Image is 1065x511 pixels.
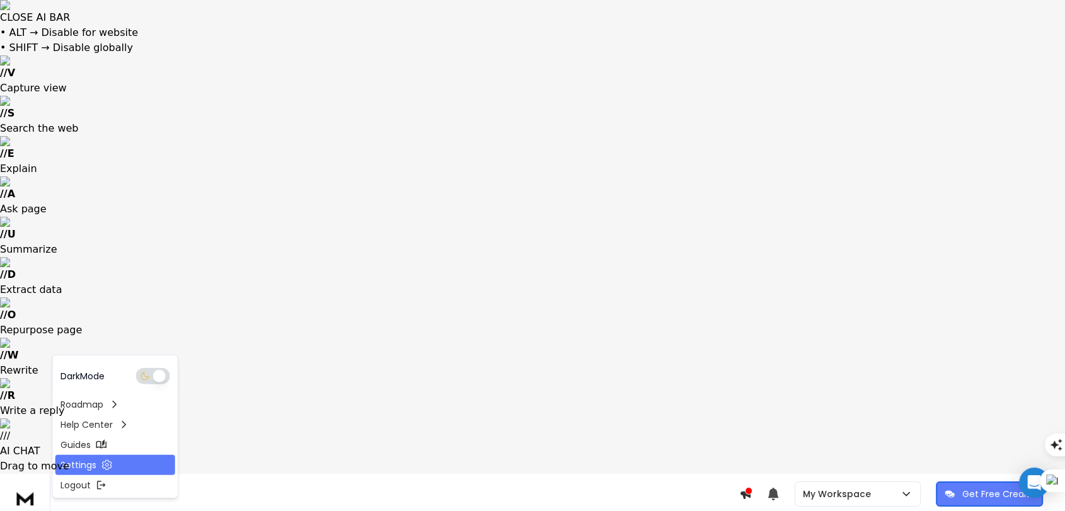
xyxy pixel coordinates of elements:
[803,488,876,500] p: My Workspace
[1019,468,1049,498] div: Open Intercom Messenger
[936,481,1043,507] button: Get Free Credits
[13,486,38,510] img: logo
[962,488,1034,500] p: Get Free Credits
[60,479,91,491] p: Logout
